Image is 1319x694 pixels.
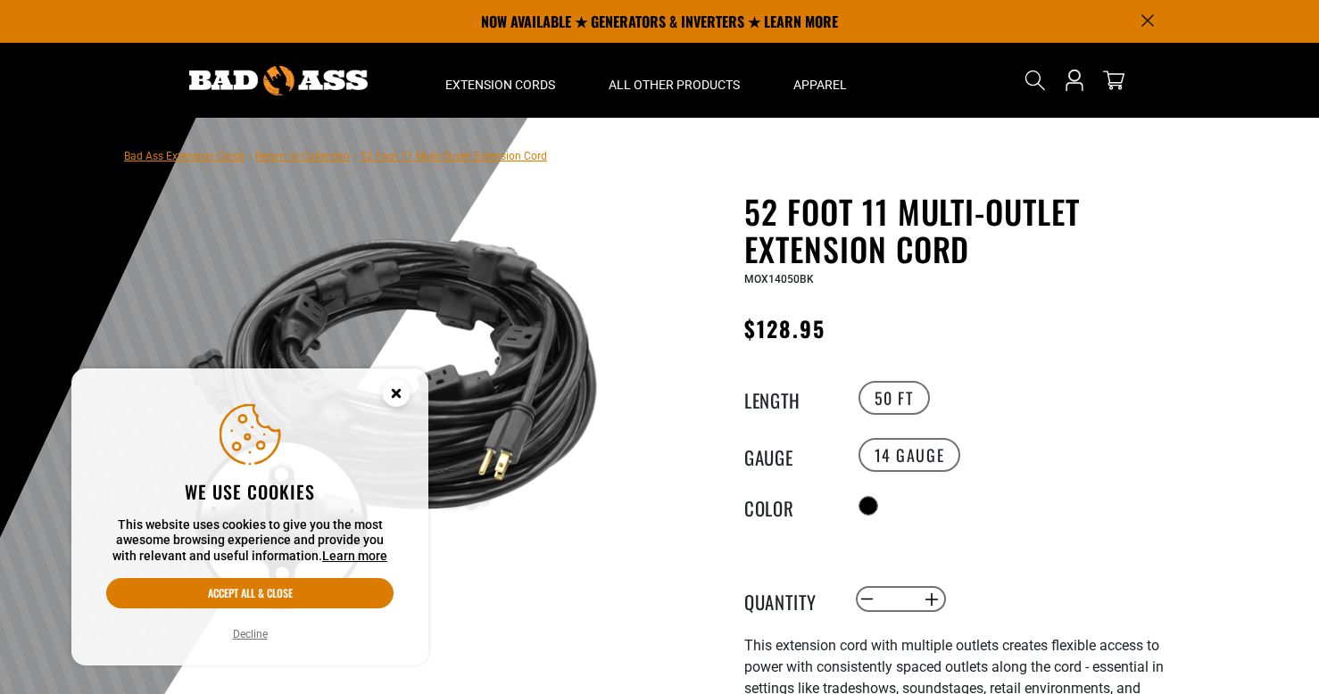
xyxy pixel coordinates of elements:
span: All Other Products [609,77,740,93]
p: This website uses cookies to give you the most awesome browsing experience and provide you with r... [106,517,394,565]
summary: All Other Products [582,43,767,118]
button: Decline [228,625,273,643]
label: Quantity [744,588,834,611]
span: Apparel [793,77,847,93]
a: Return to Collection [255,150,350,162]
summary: Search [1021,66,1049,95]
span: Extension Cords [445,77,555,93]
legend: Length [744,386,834,409]
img: black [177,196,607,626]
h2: We use cookies [106,480,394,503]
span: MOX14050BK [744,273,814,285]
img: Bad Ass Extension Cords [189,66,368,95]
label: 14 Gauge [859,438,961,472]
legend: Gauge [744,443,834,467]
span: 52 Foot 11 Multi-Outlet Extension Cord [361,150,547,162]
a: Learn more [322,549,387,563]
aside: Cookie Consent [71,368,428,666]
legend: Color [744,494,834,517]
button: Accept all & close [106,578,394,608]
span: › [353,150,357,162]
nav: breadcrumbs [124,145,547,166]
span: › [248,150,252,162]
h1: 52 Foot 11 Multi-Outlet Extension Cord [744,193,1182,268]
span: $128.95 [744,312,826,344]
summary: Apparel [767,43,874,118]
label: 50 FT [859,381,930,415]
summary: Extension Cords [419,43,582,118]
a: Bad Ass Extension Cords [124,150,245,162]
